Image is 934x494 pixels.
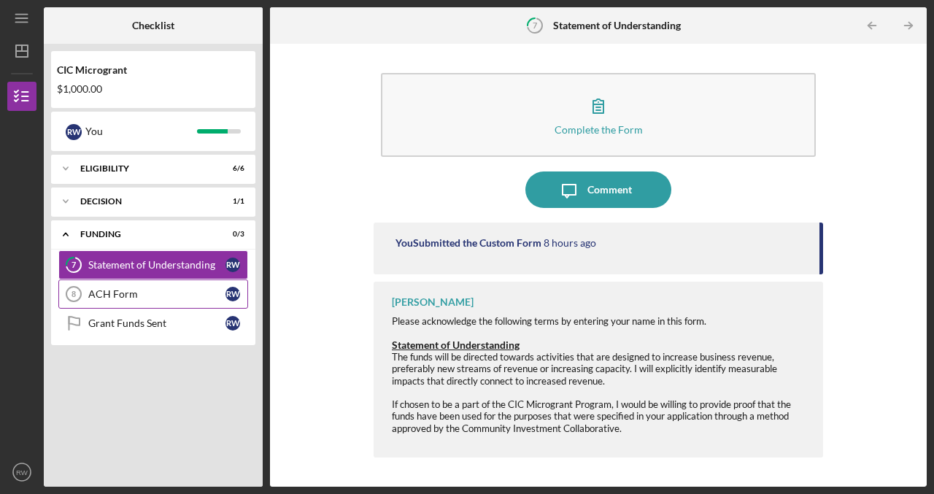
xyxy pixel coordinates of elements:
[544,237,596,249] time: 2025-09-26 10:48
[392,398,791,434] span: If chosen to be a part of the CIC Microgrant Program, I would be willing to provide proof that th...
[80,197,208,206] div: Decision
[392,296,474,308] div: [PERSON_NAME]
[553,20,681,31] b: Statement of Understanding
[392,339,520,351] span: Statement of Understanding
[88,288,225,300] div: ACH Form
[16,468,28,476] text: RW
[80,230,208,239] div: FUNDING
[132,20,174,31] b: Checklist
[7,458,36,487] button: RW
[58,309,248,338] a: Grant Funds SentRW
[555,124,643,135] div: Complete the Form
[58,279,248,309] a: 8ACH FormRW
[218,230,244,239] div: 0 / 3
[392,351,777,387] span: The funds will be directed towards activities that are designed to increase business revenue, pre...
[66,124,82,140] div: R W
[587,171,632,208] div: Comment
[525,171,671,208] button: Comment
[85,119,197,144] div: You
[88,259,225,271] div: Statement of Understanding
[218,164,244,173] div: 6 / 6
[225,258,240,272] div: R W
[88,317,225,329] div: Grant Funds Sent
[218,197,244,206] div: 1 / 1
[395,237,541,249] div: You Submitted the Custom Form
[381,73,816,157] button: Complete the Form
[57,64,250,76] div: CIC Microgrant
[57,83,250,95] div: $1,000.00
[225,316,240,331] div: R W
[533,20,538,30] tspan: 7
[392,315,706,327] span: Please acknowledge the following terms by entering your name in this form.
[72,290,76,298] tspan: 8
[58,250,248,279] a: 7Statement of UnderstandingRW
[80,164,208,173] div: ELIGIBILITY
[72,260,77,270] tspan: 7
[225,287,240,301] div: R W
